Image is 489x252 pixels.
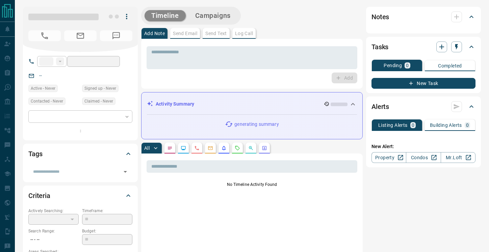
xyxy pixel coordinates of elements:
h2: Tasks [371,41,388,52]
p: generating summary [234,121,279,128]
svg: Opportunities [248,145,254,151]
p: Activity Summary [156,101,194,108]
div: Notes [371,9,475,25]
a: Mr.Loft [441,152,475,163]
div: Tasks [371,39,475,55]
span: Claimed - Never [84,98,113,105]
p: No Timeline Activity Found [147,181,357,188]
p: 0 [466,123,469,128]
h2: Alerts [371,101,389,112]
span: Signed up - Never [84,85,116,92]
svg: Notes [167,145,173,151]
div: Criteria [28,188,132,204]
p: New Alert: [371,143,475,150]
p: -- - -- [28,234,79,245]
p: All [144,146,150,150]
svg: Emails [208,145,213,151]
button: New Task [371,78,475,89]
h2: Notes [371,11,389,22]
span: No Number [100,30,132,41]
p: Timeframe: [82,208,132,214]
div: Alerts [371,99,475,115]
p: Pending [384,63,402,68]
p: 0 [412,123,414,128]
div: Activity Summary [147,98,357,110]
p: Building Alerts [430,123,462,128]
span: No Number [28,30,61,41]
h2: Tags [28,148,42,159]
p: Completed [438,63,462,68]
a: Condos [406,152,441,163]
span: Contacted - Never [31,98,63,105]
svg: Calls [194,145,200,151]
span: No Email [64,30,97,41]
p: Add Note [144,31,165,36]
p: Search Range: [28,228,79,234]
div: Tags [28,146,132,162]
svg: Lead Browsing Activity [181,145,186,151]
a: Property [371,152,406,163]
button: Campaigns [188,10,237,21]
p: Actively Searching: [28,208,79,214]
p: Budget: [82,228,132,234]
svg: Listing Alerts [221,145,227,151]
h2: Criteria [28,190,50,201]
button: Timeline [145,10,186,21]
p: 0 [406,63,409,68]
svg: Agent Actions [262,145,267,151]
a: -- [39,73,42,78]
span: Active - Never [31,85,55,92]
p: Listing Alerts [378,123,408,128]
button: Open [121,167,130,176]
svg: Requests [235,145,240,151]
